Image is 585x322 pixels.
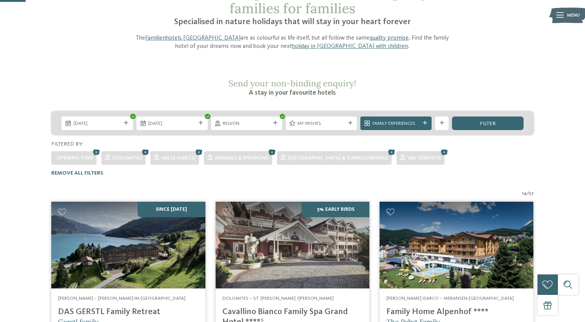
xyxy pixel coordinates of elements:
[145,35,240,41] a: Familienhotels [GEOGRAPHIC_DATA]
[292,43,408,49] a: holiday in [GEOGRAPHIC_DATA] with children
[380,202,533,288] img: Family Home Alpenhof ****
[131,34,454,51] p: The are as colourful as life itself, but all follow the same . Find the family hotel of your drea...
[58,307,198,317] h4: DAS GERSTL Family Retreat
[228,78,356,89] span: Send your non-binding enquiry!
[386,307,527,317] h4: Family Home Alpenhof ****
[51,202,205,288] img: Looking for family hotels? Find the best ones here!
[223,120,270,127] span: Region
[174,18,411,26] span: Specialised in nature holidays that will stay in your heart forever
[51,141,83,147] span: Filtered by:
[386,296,514,301] span: [PERSON_NAME] Isarco – Meransen-[GEOGRAPHIC_DATA]
[288,155,388,161] span: [GEOGRAPHIC_DATA] & surroundings
[249,89,336,96] span: A stay in your favourite hotels
[372,120,420,127] span: Family Experiences
[216,202,369,288] img: Family Spa Grand Hotel Cavallino Bianco ****ˢ
[369,35,409,41] a: quality promise
[222,296,334,301] span: Dolomites – St. [PERSON_NAME] /[PERSON_NAME]
[58,296,185,301] span: [PERSON_NAME] – [PERSON_NAME] im [GEOGRAPHIC_DATA]
[74,120,121,127] span: [DATE]
[148,120,196,127] span: [DATE]
[522,190,527,197] span: 14
[527,190,529,197] span: /
[297,120,345,127] span: My wishes
[529,190,534,197] span: 27
[161,155,196,161] span: Valle Isarco
[51,170,103,176] span: Remove all filters
[407,155,441,161] span: Val Venosta
[112,155,142,161] span: Dolomites
[57,155,93,161] span: Opening time
[480,121,496,126] span: filter
[215,155,269,161] span: Merano & Environs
